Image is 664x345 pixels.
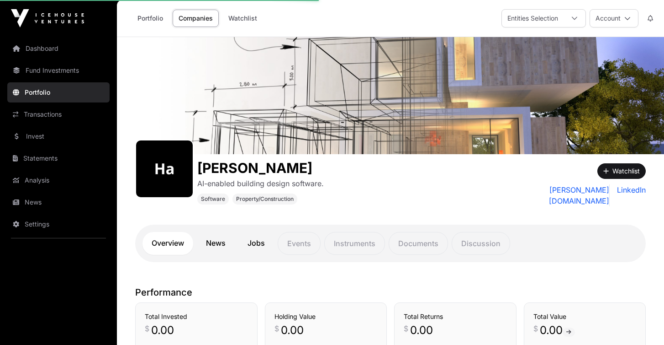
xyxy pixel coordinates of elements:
[7,104,110,124] a: Transactions
[540,323,575,338] span: 0.00
[145,323,149,334] span: $
[132,10,169,27] a: Portfolio
[7,38,110,59] a: Dashboard
[404,312,507,321] h3: Total Returns
[274,323,279,334] span: $
[11,9,84,27] img: Icehouse Ventures Logo
[613,184,646,206] a: LinkedIn
[142,232,193,255] a: Overview
[274,312,378,321] h3: Holding Value
[197,178,324,189] p: AI-enabled building design software.
[201,195,225,203] span: Software
[618,301,664,345] iframe: Chat Widget
[236,195,294,203] span: Property/Construction
[597,163,646,179] button: Watchlist
[173,10,219,27] a: Companies
[324,232,385,255] p: Instruments
[151,323,174,338] span: 0.00
[117,37,664,154] img: Harth
[404,323,408,334] span: $
[7,170,110,190] a: Analysis
[497,184,610,206] a: [PERSON_NAME][DOMAIN_NAME]
[533,323,538,334] span: $
[7,126,110,146] a: Invest
[410,323,433,338] span: 0.00
[452,232,510,255] p: Discussion
[140,144,189,194] img: harth430.png
[222,10,263,27] a: Watchlist
[7,148,110,168] a: Statements
[533,312,637,321] h3: Total Value
[197,160,324,176] h1: [PERSON_NAME]
[7,82,110,102] a: Portfolio
[135,286,646,299] p: Performance
[7,214,110,234] a: Settings
[389,232,448,255] p: Documents
[238,232,274,255] a: Jobs
[197,232,235,255] a: News
[7,60,110,81] a: Fund Investments
[281,323,304,338] span: 0.00
[278,232,321,255] p: Events
[145,312,248,321] h3: Total Invested
[502,10,564,27] div: Entities Selection
[142,232,638,255] nav: Tabs
[7,192,110,212] a: News
[590,9,638,27] button: Account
